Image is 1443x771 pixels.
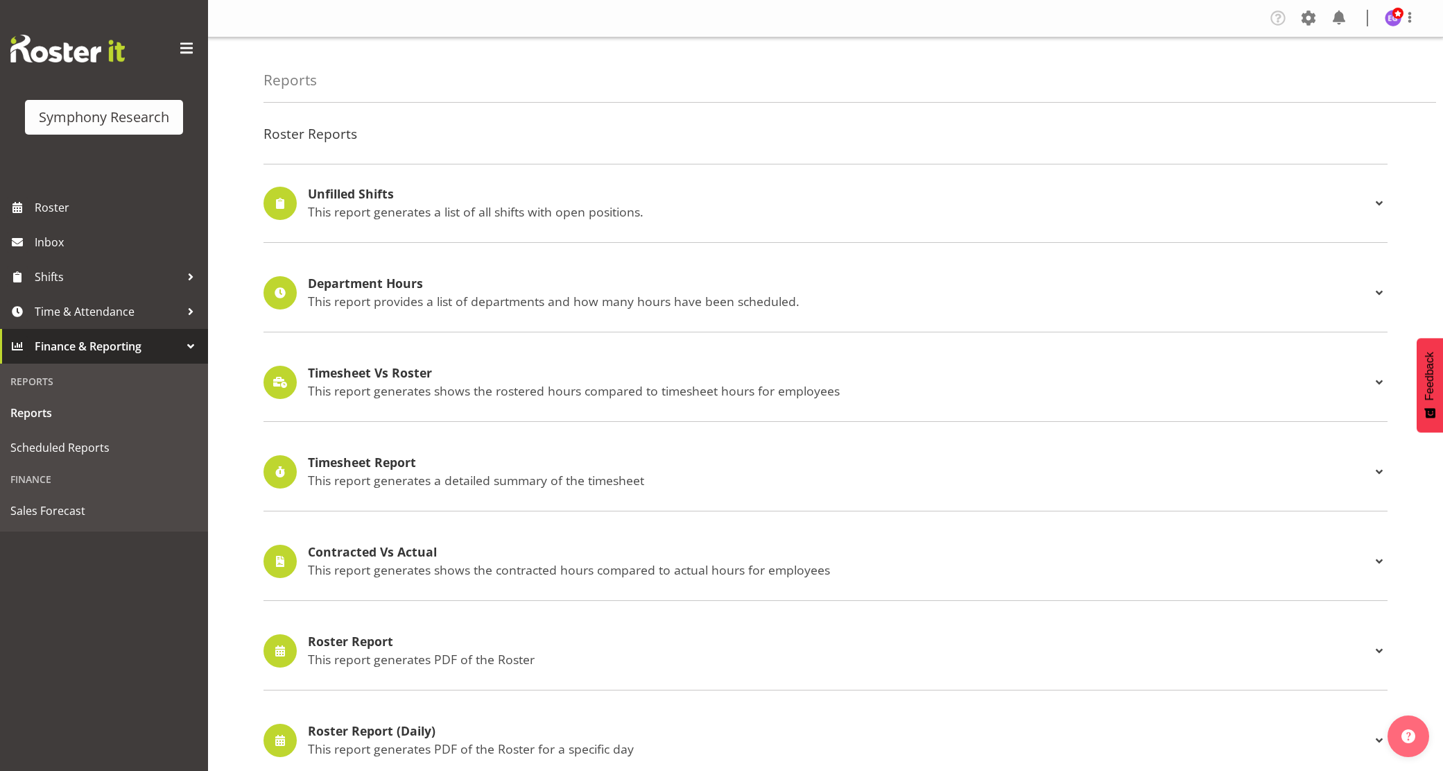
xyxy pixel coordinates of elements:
[263,634,1388,668] div: Roster Report This report generates PDF of the Roster
[35,266,180,287] span: Shifts
[308,545,1371,559] h4: Contracted Vs Actual
[10,500,198,521] span: Sales Forecast
[308,383,1371,398] p: This report generates shows the rostered hours compared to timesheet hours for employees
[263,545,1388,578] div: Contracted Vs Actual This report generates shows the contracted hours compared to actual hours fo...
[3,396,205,430] a: Reports
[35,197,201,218] span: Roster
[308,473,1371,488] p: This report generates a detailed summary of the timesheet
[308,741,1371,756] p: This report generates PDF of the Roster for a specific day
[308,652,1371,667] p: This report generates PDF of the Roster
[308,277,1371,291] h4: Department Hours
[308,366,1371,380] h4: Timesheet Vs Roster
[308,204,1371,219] p: This report generates a list of all shifts with open positions.
[308,635,1371,649] h4: Roster Report
[3,493,205,528] a: Sales Forecast
[308,562,1371,577] p: This report generates shows the contracted hours compared to actual hours for employees
[3,367,205,396] div: Reports
[263,455,1388,489] div: Timesheet Report This report generates a detailed summary of the timesheet
[1401,729,1415,743] img: help-xxl-2.png
[308,456,1371,470] h4: Timesheet Report
[1385,10,1401,26] img: emma-gannaway277.jpg
[1424,352,1436,400] span: Feedback
[263,724,1388,757] div: Roster Report (Daily) This report generates PDF of the Roster for a specific day
[35,301,180,322] span: Time & Attendance
[263,366,1388,399] div: Timesheet Vs Roster This report generates shows the rostered hours compared to timesheet hours fo...
[263,72,317,88] h4: Reports
[263,276,1388,310] div: Department Hours This report provides a list of departments and how many hours have been scheduled.
[35,336,180,357] span: Finance & Reporting
[308,294,1371,309] p: This report provides a list of departments and how many hours have been scheduled.
[3,430,205,465] a: Scheduled Reports
[35,232,201,253] span: Inbox
[39,107,169,128] div: Symphony Research
[1417,338,1443,432] button: Feedback - Show survey
[10,437,198,458] span: Scheduled Reports
[3,465,205,493] div: Finance
[263,187,1388,220] div: Unfilled Shifts This report generates a list of all shifts with open positions.
[308,187,1371,201] h4: Unfilled Shifts
[10,403,198,423] span: Reports
[263,126,1388,142] h4: Roster Reports
[308,725,1371,738] h4: Roster Report (Daily)
[10,35,125,62] img: Rosterit website logo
